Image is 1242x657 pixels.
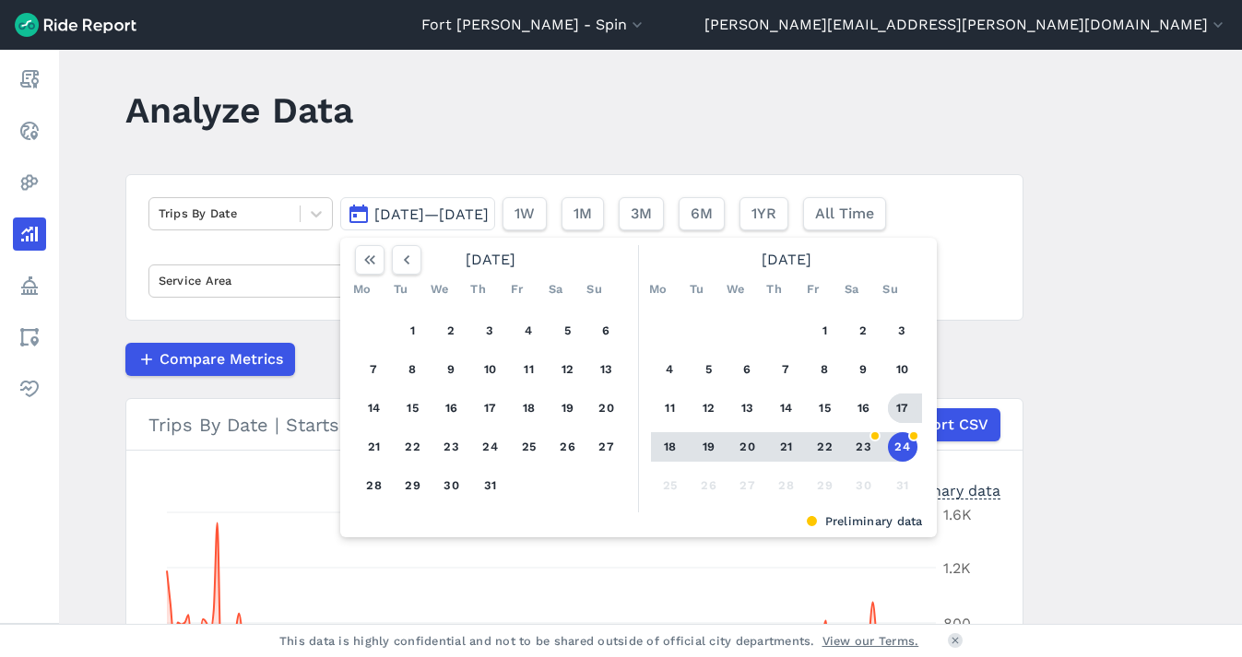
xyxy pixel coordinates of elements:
[888,316,917,346] button: 3
[888,355,917,384] button: 10
[574,203,592,225] span: 1M
[125,343,295,376] button: Compare Metrics
[772,471,801,500] button: 28
[810,355,840,384] button: 8
[13,114,46,147] a: Realtime
[644,275,673,304] div: Mo
[398,432,428,462] button: 22
[437,355,467,384] button: 9
[888,471,917,500] button: 31
[13,217,46,251] a: Analyze
[515,355,544,384] button: 11
[704,14,1227,36] button: [PERSON_NAME][EMAIL_ADDRESS][PERSON_NAME][DOMAIN_NAME]
[656,355,685,384] button: 4
[348,245,633,275] div: [DATE]
[849,471,879,500] button: 30
[360,393,389,423] button: 14
[803,197,886,230] button: All Time
[503,197,547,230] button: 1W
[476,432,505,462] button: 24
[905,414,988,436] span: Export CSV
[13,269,46,302] a: Policy
[360,471,389,500] button: 28
[562,197,604,230] button: 1M
[541,275,571,304] div: Sa
[837,275,867,304] div: Sa
[15,13,136,37] img: Ride Report
[553,355,583,384] button: 12
[425,275,455,304] div: We
[348,275,377,304] div: Mo
[694,393,724,423] button: 12
[437,471,467,500] button: 30
[810,471,840,500] button: 29
[476,471,505,500] button: 31
[849,432,879,462] button: 23
[515,316,544,346] button: 4
[421,14,646,36] button: Fort [PERSON_NAME] - Spin
[656,432,685,462] button: 18
[125,85,353,135] h1: Analyze Data
[340,197,495,230] button: [DATE]—[DATE]
[943,615,971,632] tspan: 800
[721,275,751,304] div: We
[553,432,583,462] button: 26
[476,393,505,423] button: 17
[437,316,467,346] button: 2
[810,432,840,462] button: 22
[733,471,763,500] button: 27
[810,316,840,346] button: 1
[822,632,919,650] a: View our Terms.
[476,316,505,346] button: 3
[815,203,874,225] span: All Time
[739,197,788,230] button: 1YR
[386,275,416,304] div: Tu
[882,480,1000,499] div: Preliminary data
[691,203,713,225] span: 6M
[656,393,685,423] button: 11
[503,275,532,304] div: Fr
[619,197,664,230] button: 3M
[694,355,724,384] button: 5
[580,275,609,304] div: Su
[515,393,544,423] button: 18
[656,471,685,500] button: 25
[553,393,583,423] button: 19
[943,559,971,577] tspan: 1.2K
[694,432,724,462] button: 19
[751,203,776,225] span: 1YR
[772,432,801,462] button: 21
[849,355,879,384] button: 9
[360,355,389,384] button: 7
[437,393,467,423] button: 16
[13,321,46,354] a: Areas
[644,245,929,275] div: [DATE]
[553,316,583,346] button: 5
[437,432,467,462] button: 23
[694,471,724,500] button: 26
[888,393,917,423] button: 17
[374,205,489,223] span: [DATE]—[DATE]
[760,275,789,304] div: Th
[876,275,905,304] div: Su
[772,355,801,384] button: 7
[160,348,283,370] span: Compare Metrics
[943,506,972,523] tspan: 1.6K
[398,393,428,423] button: 15
[398,471,428,500] button: 29
[13,166,46,199] a: Heatmaps
[592,316,621,346] button: 6
[592,432,621,462] button: 27
[13,63,46,96] a: Report
[13,372,46,405] a: Health
[733,393,763,423] button: 13
[354,512,923,530] div: Preliminary data
[849,393,879,423] button: 16
[733,355,763,384] button: 6
[398,316,428,346] button: 1
[476,355,505,384] button: 10
[849,316,879,346] button: 2
[679,197,725,230] button: 6M
[733,432,763,462] button: 20
[810,393,840,423] button: 15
